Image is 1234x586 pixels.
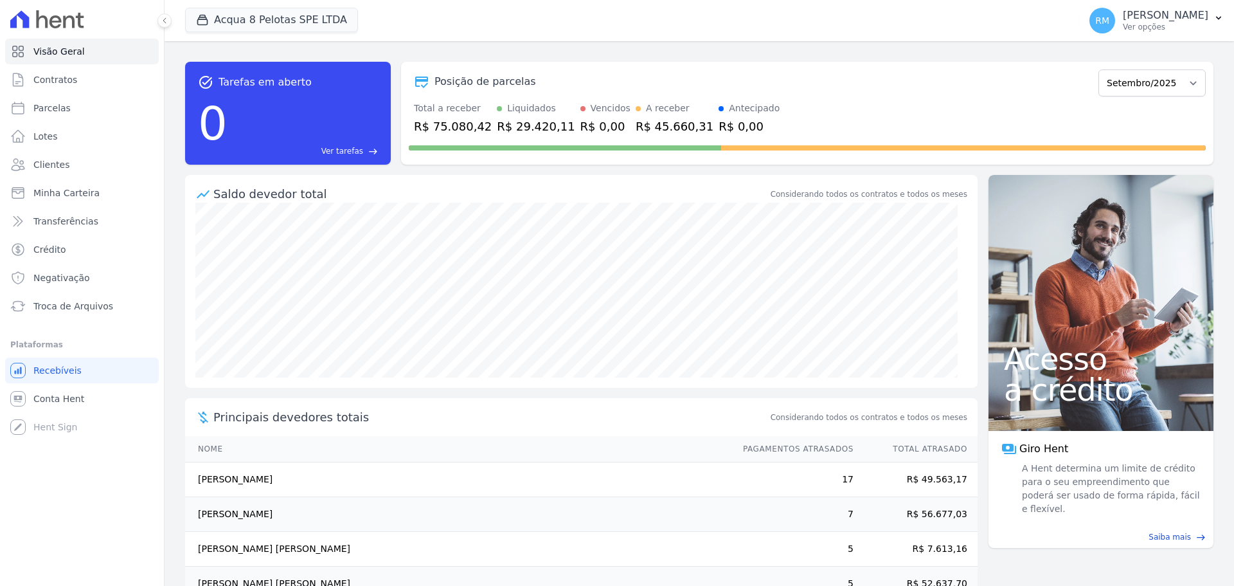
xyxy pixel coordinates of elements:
[185,436,731,462] th: Nome
[414,102,492,115] div: Total a receber
[5,208,159,234] a: Transferências
[591,102,630,115] div: Vencidos
[5,95,159,121] a: Parcelas
[854,462,978,497] td: R$ 49.563,17
[219,75,312,90] span: Tarefas em aberto
[497,118,575,135] div: R$ 29.420,11
[5,358,159,383] a: Recebíveis
[233,145,378,157] a: Ver tarefas east
[5,124,159,149] a: Lotes
[854,532,978,567] td: R$ 7.613,16
[1019,441,1068,457] span: Giro Hent
[636,118,713,135] div: R$ 45.660,31
[996,531,1206,543] a: Saiba mais east
[33,271,90,284] span: Negativação
[580,118,630,135] div: R$ 0,00
[5,152,159,178] a: Clientes
[185,8,358,32] button: Acqua 8 Pelotas SPE LTDA
[33,187,100,199] span: Minha Carteira
[731,497,854,532] td: 7
[731,532,854,567] td: 5
[33,45,85,58] span: Visão Geral
[5,67,159,93] a: Contratos
[731,436,854,462] th: Pagamentos Atrasados
[33,392,84,405] span: Conta Hent
[5,293,159,319] a: Troca de Arquivos
[5,237,159,262] a: Crédito
[1123,22,1208,32] p: Ver opções
[771,412,967,423] span: Considerando todos os contratos e todos os meses
[33,130,58,143] span: Lotes
[1079,3,1234,39] button: RM [PERSON_NAME] Ver opções
[213,185,768,203] div: Saldo devedor total
[729,102,780,115] div: Antecipado
[33,73,77,86] span: Contratos
[33,215,98,228] span: Transferências
[507,102,556,115] div: Liquidados
[1123,9,1208,22] p: [PERSON_NAME]
[1196,533,1206,542] span: east
[33,158,69,171] span: Clientes
[321,145,363,157] span: Ver tarefas
[185,532,731,567] td: [PERSON_NAME] [PERSON_NAME]
[719,118,780,135] div: R$ 0,00
[414,118,492,135] div: R$ 75.080,42
[5,265,159,291] a: Negativação
[5,180,159,206] a: Minha Carteira
[1095,16,1109,25] span: RM
[434,74,536,89] div: Posição de parcelas
[213,408,768,426] span: Principais devedores totais
[198,75,213,90] span: task_alt
[771,188,967,200] div: Considerando todos os contratos e todos os meses
[854,436,978,462] th: Total Atrasado
[33,243,66,256] span: Crédito
[646,102,690,115] div: A receber
[185,497,731,532] td: [PERSON_NAME]
[33,364,82,377] span: Recebíveis
[368,147,378,156] span: east
[1019,462,1201,516] span: A Hent determina um limite de crédito para o seu empreendimento que poderá ser usado de forma ráp...
[5,386,159,412] a: Conta Hent
[185,462,731,497] td: [PERSON_NAME]
[731,462,854,497] td: 17
[33,300,113,313] span: Troca de Arquivos
[1004,374,1198,405] span: a crédito
[5,39,159,64] a: Visão Geral
[33,102,71,114] span: Parcelas
[198,90,228,157] div: 0
[10,337,154,353] div: Plataformas
[1004,343,1198,374] span: Acesso
[1149,531,1191,543] span: Saiba mais
[854,497,978,532] td: R$ 56.677,03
